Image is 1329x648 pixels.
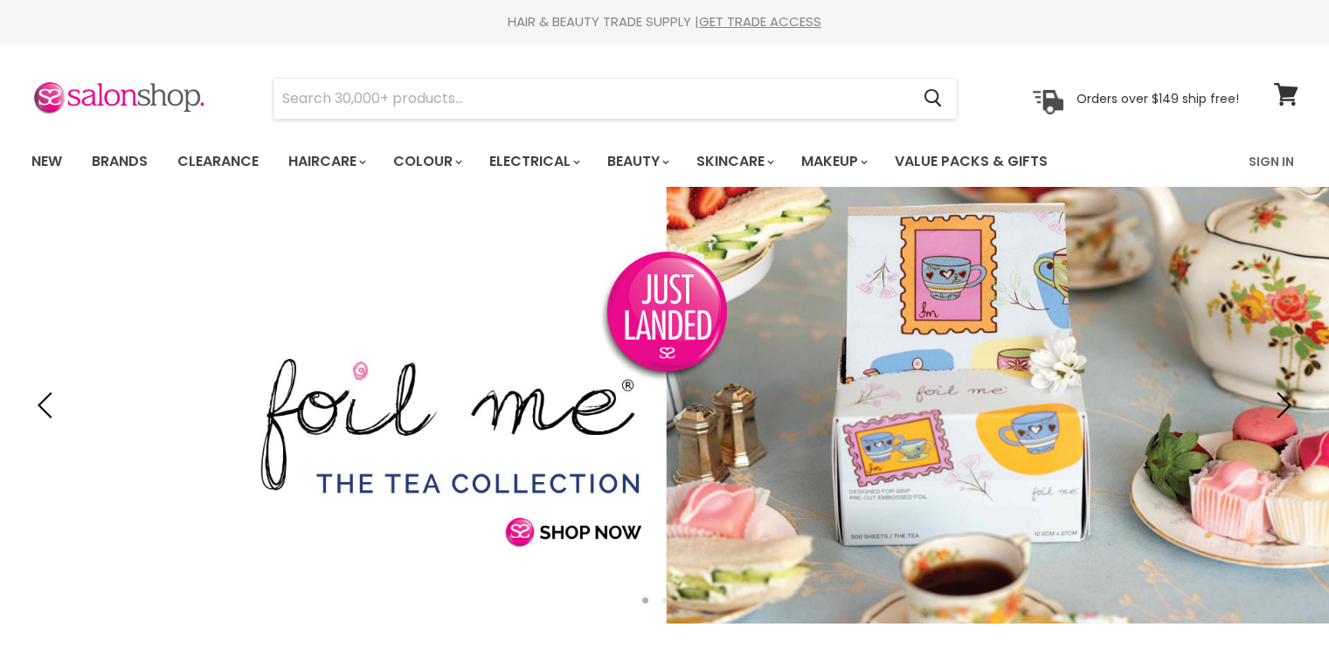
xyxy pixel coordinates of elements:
a: Makeup [788,143,878,180]
button: Previous [31,388,66,423]
a: Haircare [275,143,377,180]
input: Search [273,79,910,119]
li: Page dot 2 [661,597,668,603]
a: Value Packs & Gifts [882,143,1061,180]
ul: Main menu [18,136,1150,187]
a: Skincare [683,143,785,180]
button: Next [1263,388,1298,423]
div: HAIR & BEAUTY TRADE SUPPLY | [10,13,1320,31]
li: Page dot 1 [642,597,648,603]
button: Search [910,79,957,119]
a: Clearance [164,143,272,180]
a: Colour [380,143,473,180]
a: New [18,143,75,180]
a: Beauty [594,143,680,180]
a: Brands [79,143,161,180]
a: Electrical [476,143,591,180]
li: Page dot 3 [681,597,687,603]
a: Sign In [1238,143,1305,180]
form: Product [273,78,958,120]
nav: Main [10,136,1320,187]
a: GET TRADE ACCESS [699,12,821,31]
p: Orders over $149 ship free! [1076,90,1239,106]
